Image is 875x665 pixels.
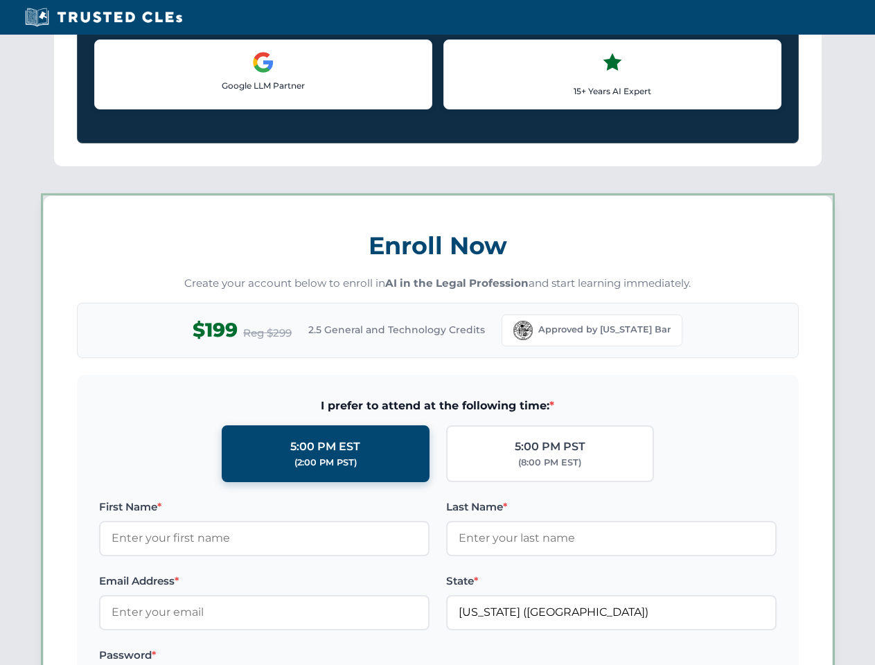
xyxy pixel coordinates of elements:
div: 5:00 PM PST [515,438,585,456]
input: Enter your last name [446,521,777,556]
span: 2.5 General and Technology Credits [308,322,485,337]
label: Password [99,647,430,664]
label: First Name [99,499,430,515]
label: Email Address [99,573,430,589]
strong: AI in the Legal Profession [385,276,529,290]
input: Florida (FL) [446,595,777,630]
div: 5:00 PM EST [290,438,360,456]
img: Google [252,51,274,73]
span: Reg $299 [243,325,292,342]
h3: Enroll Now [77,224,799,267]
label: Last Name [446,499,777,515]
p: Create your account below to enroll in and start learning immediately. [77,276,799,292]
input: Enter your email [99,595,430,630]
span: $199 [193,314,238,346]
p: 15+ Years AI Expert [455,85,770,98]
p: Google LLM Partner [106,79,421,92]
span: I prefer to attend at the following time: [99,397,777,415]
label: State [446,573,777,589]
input: Enter your first name [99,521,430,556]
img: Florida Bar [513,321,533,340]
div: (2:00 PM PST) [294,456,357,470]
img: Trusted CLEs [21,7,186,28]
span: Approved by [US_STATE] Bar [538,323,671,337]
div: (8:00 PM EST) [518,456,581,470]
